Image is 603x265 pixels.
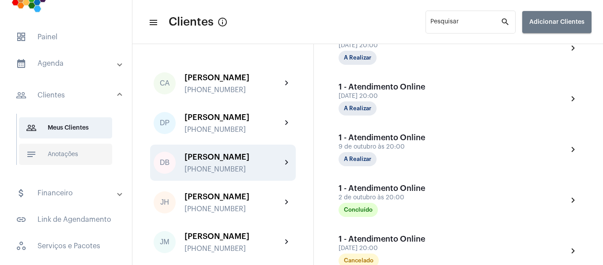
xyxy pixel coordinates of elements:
div: DP [154,112,176,134]
mat-icon: sidenav icon [26,149,37,160]
div: DB [154,152,176,174]
div: [PHONE_NUMBER] [185,245,282,253]
div: 2 de outubro às 20:00 [339,194,427,201]
mat-panel-title: Agenda [16,58,118,69]
span: Adicionar Clientes [529,19,584,25]
div: [PHONE_NUMBER] [185,86,282,94]
div: CA [154,72,176,94]
mat-panel-title: Clientes [16,90,118,101]
mat-chip: A Realizar [339,152,377,166]
mat-icon: sidenav icon [16,58,26,69]
span: sidenav icon [16,241,26,251]
mat-icon: Button that displays a tooltip when focused or hovered over [217,17,228,27]
mat-chip: A Realizar [339,51,377,65]
mat-icon: chevron_right [568,144,578,155]
span: Meus Clientes [19,117,112,138]
mat-icon: sidenav icon [26,123,37,133]
mat-panel-title: Financeiro [16,188,118,198]
mat-icon: chevron_right [282,157,292,168]
div: [PHONE_NUMBER] [185,165,282,173]
mat-icon: chevron_right [282,118,292,128]
mat-icon: sidenav icon [16,188,26,198]
div: [PERSON_NAME] [185,153,282,161]
mat-icon: sidenav icon [148,17,157,28]
mat-expansion-panel-header: sidenav iconAgenda [5,53,132,74]
div: JH [154,191,176,213]
div: [DATE] 20:00 [339,245,427,252]
div: 1 - Atendimento Online [339,133,427,142]
span: Painel [9,26,123,48]
div: [PERSON_NAME] [185,113,282,122]
div: [DATE] 20:00 [339,42,427,49]
mat-icon: chevron_right [282,78,292,89]
div: 1 - Atendimento Online [339,235,427,243]
mat-expansion-panel-header: sidenav iconClientes [5,81,132,109]
mat-icon: sidenav icon [16,214,26,225]
span: Clientes [169,15,214,29]
span: Link de Agendamento [9,209,123,230]
mat-icon: chevron_right [282,197,292,208]
mat-icon: chevron_right [568,246,578,256]
div: 9 de outubro às 20:00 [339,144,427,150]
div: [PHONE_NUMBER] [185,205,282,213]
div: [DATE] 20:00 [339,93,427,100]
span: sidenav icon [16,32,26,42]
mat-chip: A Realizar [339,101,377,116]
mat-expansion-panel-header: sidenav iconFinanceiro [5,183,132,204]
mat-icon: chevron_right [568,195,578,205]
input: Pesquisar [430,20,501,27]
div: [PERSON_NAME] [185,73,282,82]
div: JM [154,231,176,253]
div: 1 - Atendimento Online [339,184,427,193]
mat-icon: chevron_right [568,43,578,53]
div: [PERSON_NAME] [185,192,282,201]
span: Anotações [19,144,112,165]
mat-icon: chevron_right [568,93,578,104]
mat-icon: search [501,17,511,27]
mat-chip: Concluído [339,203,378,217]
button: Button that displays a tooltip when focused or hovered over [214,13,231,31]
span: Serviços e Pacotes [9,235,123,257]
div: sidenav iconClientes [5,109,132,177]
mat-icon: sidenav icon [16,90,26,101]
div: [PERSON_NAME] [185,232,282,241]
mat-icon: chevron_right [282,237,292,247]
div: 1 - Atendimento Online [339,82,427,91]
button: Adicionar Clientes [522,11,592,33]
div: [PHONE_NUMBER] [185,126,282,134]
